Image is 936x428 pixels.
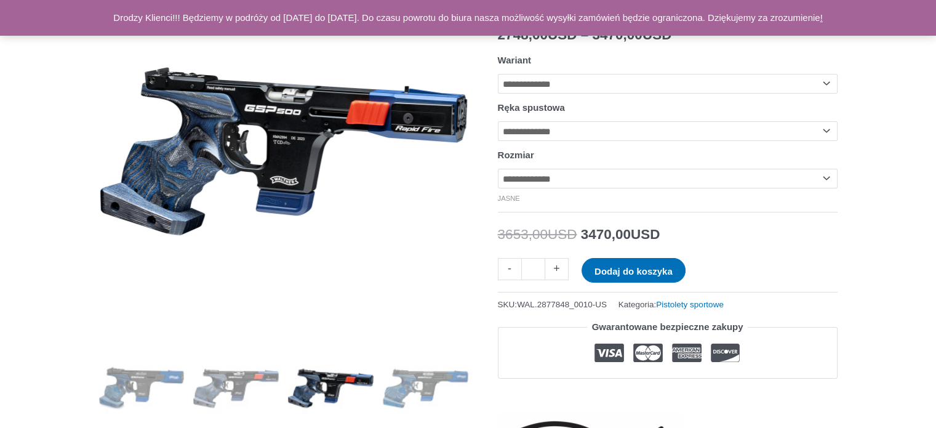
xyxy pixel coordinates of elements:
font: 3653,00 [498,227,548,242]
font: USD [631,227,660,242]
font: USD [548,227,577,242]
font: Jasne [498,195,520,202]
font: Wariant [498,55,531,65]
a: - [498,258,521,280]
a: Pistolety sportowe [656,300,724,309]
a: ! [820,12,823,23]
a: Wyczyść opcje [498,195,520,202]
font: WAL.2877848_0010-US [517,300,607,309]
font: SKU: [498,300,518,309]
font: Rozmiar [498,150,534,160]
font: Ręka spustowa [498,102,565,113]
button: Dodaj do koszyka [582,258,686,282]
iframe: Opinie klientów pochodzą z Trustpilot [498,388,838,403]
font: + [553,262,560,275]
font: 3470,00 [581,227,631,242]
font: Gwarantowane bezpieczne zakupy [592,321,743,332]
font: Dodaj do koszyka [594,266,673,277]
a: + [545,258,569,280]
font: - [508,262,511,275]
input: Ilość produktu [521,258,545,280]
font: Kategoria: [618,300,657,309]
font: Drodzy Klienci!!! Będziemy w podróży od [DATE] do [DATE]. Do czasu powrotu do biura nasza możliwo... [113,12,820,23]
